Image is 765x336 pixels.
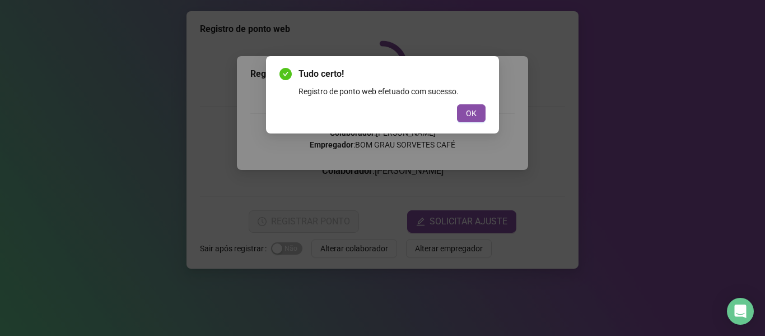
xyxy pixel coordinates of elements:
div: Registro de ponto web efetuado com sucesso. [298,85,486,98]
span: OK [466,107,477,119]
button: OK [457,104,486,122]
div: Open Intercom Messenger [727,298,754,325]
span: Tudo certo! [298,67,486,81]
span: check-circle [279,68,292,80]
